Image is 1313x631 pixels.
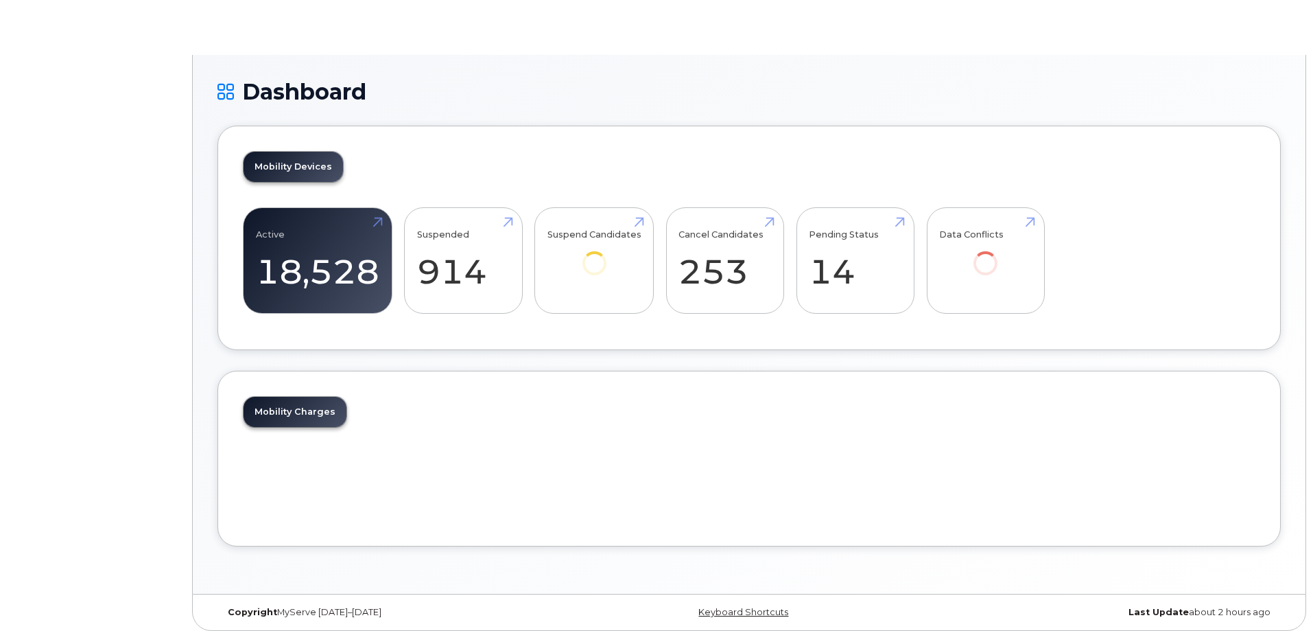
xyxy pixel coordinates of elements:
a: Data Conflicts [939,216,1032,295]
a: Keyboard Shortcuts [698,607,788,617]
strong: Copyright [228,607,277,617]
a: Active 18,528 [256,216,379,306]
div: about 2 hours ago [926,607,1281,618]
a: Cancel Candidates 253 [678,216,771,306]
a: Suspended 914 [417,216,510,306]
div: MyServe [DATE]–[DATE] [217,607,572,618]
strong: Last Update [1128,607,1189,617]
a: Pending Status 14 [809,216,901,306]
h1: Dashboard [217,80,1281,104]
a: Mobility Charges [244,397,346,427]
a: Suspend Candidates [547,216,641,295]
a: Mobility Devices [244,152,343,182]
